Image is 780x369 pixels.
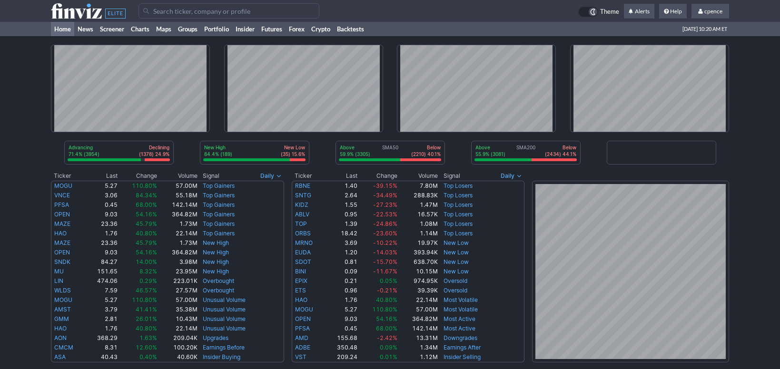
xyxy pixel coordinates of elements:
[158,238,198,248] td: 1.73M
[475,151,505,157] p: 55.9% (3081)
[86,305,118,314] td: 3.79
[158,314,198,324] td: 10.43M
[136,325,157,332] span: 40.80%
[373,258,397,265] span: -15.70%
[444,353,481,360] a: Insider Selling
[158,181,198,191] td: 57.00M
[86,276,118,286] td: 474.06
[398,324,439,333] td: 142.14M
[86,200,118,210] td: 0.45
[136,239,157,246] span: 45.79%
[398,343,439,352] td: 1.34M
[86,229,118,238] td: 1.76
[545,151,576,157] p: (2434) 44.1%
[295,220,307,227] a: TOP
[286,22,308,36] a: Forex
[325,286,358,295] td: 0.96
[295,211,309,218] a: ABLV
[138,3,319,19] input: Search
[153,22,175,36] a: Maps
[201,22,232,36] a: Portfolio
[203,277,234,284] a: Overbought
[203,220,235,227] a: Top Gainers
[86,219,118,229] td: 23.36
[118,171,158,181] th: Change
[373,192,397,199] span: -34.49%
[54,230,67,237] a: HAO
[86,267,118,276] td: 151.65
[158,191,198,200] td: 55.18M
[373,249,397,256] span: -14.03%
[136,211,157,218] span: 54.16%
[373,182,397,189] span: -39.15%
[398,257,439,267] td: 638.70K
[295,268,306,275] a: BINI
[325,305,358,314] td: 5.27
[203,258,229,265] a: New High
[295,258,311,265] a: SDOT
[203,344,245,351] a: Earnings Before
[232,22,258,36] a: Insider
[444,287,467,294] a: Oversold
[398,238,439,248] td: 19.97K
[325,343,358,352] td: 350.48
[136,201,157,208] span: 68.00%
[398,314,439,324] td: 364.82M
[203,315,246,322] a: Unusual Volume
[600,7,619,17] span: Theme
[398,210,439,219] td: 16.57K
[158,200,198,210] td: 142.14M
[444,268,469,275] a: New Low
[54,220,70,227] a: MAZE
[136,230,157,237] span: 40.80%
[281,151,305,157] p: (35) 15.6%
[325,191,358,200] td: 2.64
[372,306,397,313] span: 110.80%
[86,210,118,219] td: 9.03
[339,144,442,158] div: SMA50
[203,239,229,246] a: New High
[325,200,358,210] td: 1.55
[86,257,118,267] td: 84.27
[203,249,229,256] a: New High
[54,334,67,341] a: AON
[86,352,118,362] td: 40.43
[54,258,70,265] a: SNDK
[136,344,157,351] span: 12.60%
[69,151,99,157] p: 71.4% (3954)
[325,324,358,333] td: 0.45
[578,7,619,17] a: Theme
[158,267,198,276] td: 23.95M
[398,305,439,314] td: 57.00M
[398,276,439,286] td: 974.95K
[398,191,439,200] td: 288.83K
[258,171,284,181] button: Signals interval
[139,277,157,284] span: 0.29%
[398,219,439,229] td: 1.08M
[325,171,358,181] th: Last
[398,333,439,343] td: 13.31M
[86,333,118,343] td: 368.29
[398,200,439,210] td: 1.47M
[54,211,70,218] a: OPEN
[398,286,439,295] td: 39.39K
[295,315,311,322] a: OPEN
[295,192,311,199] a: SNTG
[398,248,439,257] td: 393.94K
[444,296,478,303] a: Most Volatile
[295,296,307,303] a: HAO
[203,182,235,189] a: Top Gainers
[325,257,358,267] td: 0.81
[444,230,473,237] a: Top Losers
[97,22,128,36] a: Screener
[54,192,70,199] a: VNCE
[295,353,306,360] a: VST
[132,182,157,189] span: 110.80%
[204,144,232,151] p: New High
[86,238,118,248] td: 23.36
[295,277,307,284] a: EPIX
[136,258,157,265] span: 14.00%
[203,296,246,303] a: Unusual Volume
[376,315,397,322] span: 54.16%
[325,229,358,238] td: 18.42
